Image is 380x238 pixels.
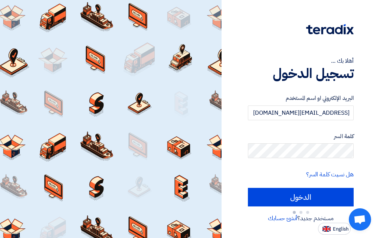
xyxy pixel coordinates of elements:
img: en-US.png [322,226,331,232]
h1: تسجيل الدخول [248,65,354,82]
div: أهلا بك ... [248,56,354,65]
label: البريد الإلكتروني او اسم المستخدم [248,94,354,102]
button: English [318,223,351,235]
a: أنشئ حسابك [268,214,297,223]
img: Teradix logo [306,24,354,35]
div: Open chat [349,208,371,231]
label: كلمة السر [248,132,354,141]
input: الدخول [248,188,354,206]
a: هل نسيت كلمة السر؟ [306,170,354,179]
span: English [333,226,348,232]
div: مستخدم جديد؟ [248,214,354,223]
input: أدخل بريد العمل الإلكتروني او اسم المستخدم الخاص بك ... [248,105,354,120]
